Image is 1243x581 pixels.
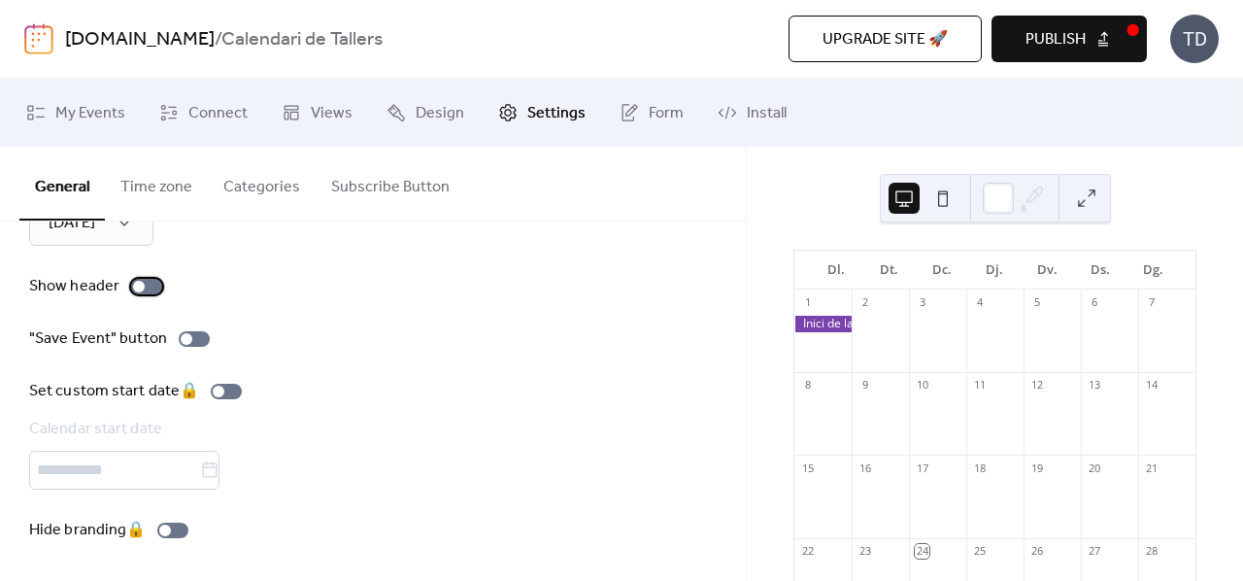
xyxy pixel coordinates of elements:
button: Upgrade site 🚀 [789,16,982,62]
div: 21 [1144,461,1159,475]
b: Calendari de Tallers [221,21,383,58]
span: Form [649,102,684,125]
div: Dj. [968,251,1021,290]
div: 20 [1087,461,1101,475]
span: Settings [527,102,586,125]
div: Inici de la Temporada [794,316,852,332]
a: My Events [12,86,140,139]
span: Design [416,102,464,125]
div: "Save Event" button [29,327,167,351]
div: 17 [915,461,929,475]
div: 25 [972,544,987,559]
div: 8 [800,378,815,393]
div: 1 [800,295,815,310]
span: Views [311,102,353,125]
a: Views [267,86,367,139]
div: 19 [1029,461,1044,475]
a: Connect [145,86,262,139]
div: Dc. [916,251,968,290]
a: Design [372,86,479,139]
div: 9 [857,378,872,393]
div: 27 [1087,544,1101,559]
div: 11 [972,378,987,393]
div: Dt. [862,251,915,290]
div: TD [1170,15,1219,63]
div: Ds. [1074,251,1126,290]
div: Dv. [1022,251,1074,290]
div: 28 [1144,544,1159,559]
a: Install [703,86,801,139]
span: Publish [1025,28,1086,51]
div: 16 [857,461,872,475]
div: 24 [915,544,929,559]
b: / [215,21,221,58]
div: 26 [1029,544,1044,559]
img: logo [24,23,53,54]
a: Settings [484,86,600,139]
div: 4 [972,295,987,310]
div: 22 [800,544,815,559]
button: Categories [208,147,316,219]
button: Time zone [105,147,208,219]
div: 6 [1087,295,1101,310]
div: Show header [29,275,119,298]
div: Dl. [810,251,862,290]
div: 14 [1144,378,1159,393]
button: Publish [991,16,1147,62]
div: 10 [915,378,929,393]
div: 15 [800,461,815,475]
div: 7 [1144,295,1159,310]
button: Subscribe Button [316,147,465,219]
div: 23 [857,544,872,559]
div: Dg. [1127,251,1180,290]
div: 18 [972,461,987,475]
div: 12 [1029,378,1044,393]
a: [DOMAIN_NAME] [65,21,215,58]
div: 2 [857,295,872,310]
div: 3 [915,295,929,310]
span: Install [747,102,787,125]
span: Upgrade site 🚀 [823,28,948,51]
button: General [19,147,105,221]
span: Connect [188,102,248,125]
div: 5 [1029,295,1044,310]
a: Form [605,86,698,139]
span: [DATE] [49,208,95,238]
div: 13 [1087,378,1101,393]
span: My Events [55,102,125,125]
